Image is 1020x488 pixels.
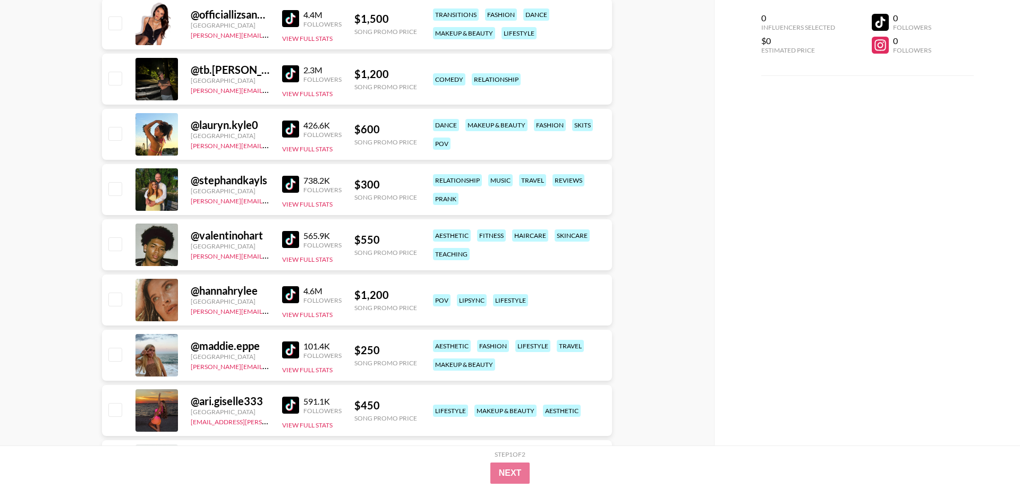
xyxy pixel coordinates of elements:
[303,20,342,28] div: Followers
[552,174,584,186] div: reviews
[354,233,417,246] div: $ 550
[191,416,348,426] a: [EMAIL_ADDRESS][PERSON_NAME][DOMAIN_NAME]
[303,120,342,131] div: 426.6K
[191,339,269,353] div: @ maddie.eppe
[303,10,342,20] div: 4.4M
[515,340,550,352] div: lifestyle
[512,229,548,242] div: haircare
[191,8,269,21] div: @ officiallizsanchez
[354,28,417,36] div: Song Promo Price
[303,75,342,83] div: Followers
[893,36,931,46] div: 0
[433,8,479,21] div: transitions
[893,23,931,31] div: Followers
[967,435,1007,475] iframe: Drift Widget Chat Controller
[191,76,269,84] div: [GEOGRAPHIC_DATA]
[191,229,269,242] div: @ valentinohart
[303,341,342,352] div: 101.4K
[191,361,348,371] a: [PERSON_NAME][EMAIL_ADDRESS][DOMAIN_NAME]
[501,27,537,39] div: lifestyle
[761,36,835,46] div: $0
[303,352,342,359] div: Followers
[477,229,506,242] div: fitness
[191,132,269,140] div: [GEOGRAPHIC_DATA]
[191,395,269,408] div: @ ari.giselle333
[433,119,459,131] div: dance
[282,286,299,303] img: TikTok
[303,286,342,296] div: 4.6M
[354,123,417,136] div: $ 600
[191,195,348,205] a: [PERSON_NAME][EMAIL_ADDRESS][DOMAIN_NAME]
[354,83,417,91] div: Song Promo Price
[433,294,450,306] div: pov
[354,67,417,81] div: $ 1,200
[191,118,269,132] div: @ lauryn.kyle0
[519,174,546,186] div: travel
[303,175,342,186] div: 738.2K
[191,284,269,297] div: @ hannahrylee
[191,84,348,95] a: [PERSON_NAME][EMAIL_ADDRESS][DOMAIN_NAME]
[282,90,333,98] button: View Full Stats
[282,65,299,82] img: TikTok
[485,8,517,21] div: fashion
[433,174,482,186] div: relationship
[191,408,269,416] div: [GEOGRAPHIC_DATA]
[354,138,417,146] div: Song Promo Price
[433,229,471,242] div: aesthetic
[282,397,299,414] img: TikTok
[433,248,470,260] div: teaching
[191,305,348,315] a: [PERSON_NAME][EMAIL_ADDRESS][DOMAIN_NAME]
[354,12,417,25] div: $ 1,500
[282,200,333,208] button: View Full Stats
[354,359,417,367] div: Song Promo Price
[354,399,417,412] div: $ 450
[472,73,521,85] div: relationship
[282,121,299,138] img: TikTok
[555,229,590,242] div: skincare
[433,358,495,371] div: makeup & beauty
[557,340,584,352] div: travel
[354,414,417,422] div: Song Promo Price
[354,178,417,191] div: $ 300
[282,311,333,319] button: View Full Stats
[893,46,931,54] div: Followers
[282,341,299,358] img: TikTok
[465,119,528,131] div: makeup & beauty
[282,145,333,153] button: View Full Stats
[282,176,299,193] img: TikTok
[761,23,835,31] div: Influencers Selected
[433,73,465,85] div: comedy
[191,353,269,361] div: [GEOGRAPHIC_DATA]
[191,297,269,305] div: [GEOGRAPHIC_DATA]
[495,450,525,458] div: Step 1 of 2
[433,340,471,352] div: aesthetic
[191,174,269,187] div: @ stephandkayls
[282,255,333,263] button: View Full Stats
[303,296,342,304] div: Followers
[191,140,348,150] a: [PERSON_NAME][EMAIL_ADDRESS][DOMAIN_NAME]
[490,463,530,484] button: Next
[191,250,348,260] a: [PERSON_NAME][EMAIL_ADDRESS][DOMAIN_NAME]
[191,187,269,195] div: [GEOGRAPHIC_DATA]
[303,396,342,407] div: 591.1K
[474,405,537,417] div: makeup & beauty
[893,13,931,23] div: 0
[488,174,513,186] div: music
[303,65,342,75] div: 2.3M
[191,242,269,250] div: [GEOGRAPHIC_DATA]
[354,304,417,312] div: Song Promo Price
[191,63,269,76] div: @ tb.[PERSON_NAME]
[354,193,417,201] div: Song Promo Price
[354,288,417,302] div: $ 1,200
[761,46,835,54] div: Estimated Price
[303,241,342,249] div: Followers
[282,10,299,27] img: TikTok
[354,249,417,256] div: Song Promo Price
[303,230,342,241] div: 565.9K
[433,405,468,417] div: lifestyle
[433,27,495,39] div: makeup & beauty
[282,231,299,248] img: TikTok
[523,8,549,21] div: dance
[303,407,342,415] div: Followers
[282,421,333,429] button: View Full Stats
